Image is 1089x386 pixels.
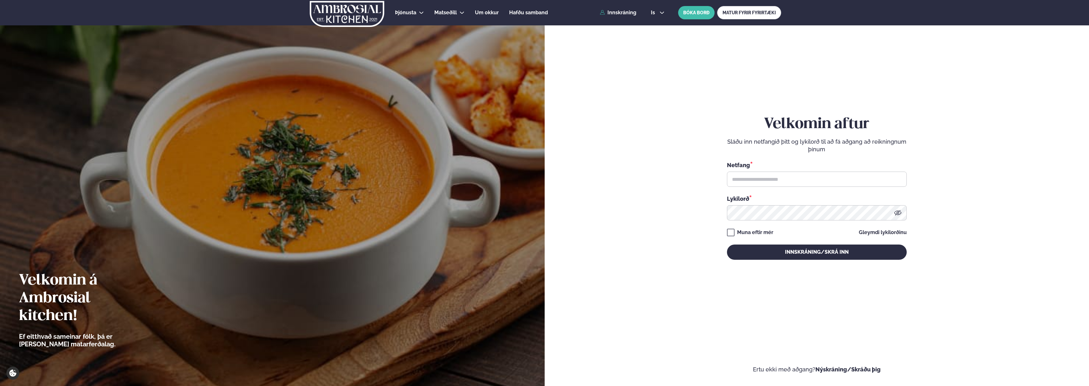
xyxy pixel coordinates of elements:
[434,9,457,16] a: Matseðill
[815,366,881,373] a: Nýskráning/Skráðu þig
[717,6,781,19] a: MATUR FYRIR FYRIRTÆKI
[646,10,670,15] button: is
[6,367,19,380] a: Cookie settings
[727,194,907,203] div: Lykilorð
[727,245,907,260] button: Innskráning/Skrá inn
[509,10,548,16] span: Hafðu samband
[19,333,151,348] p: Ef eitthvað sameinar fólk, þá er [PERSON_NAME] matarferðalag.
[727,115,907,133] h2: Velkomin aftur
[434,10,457,16] span: Matseðill
[309,1,385,27] img: logo
[651,10,657,15] span: is
[19,272,151,325] h2: Velkomin á Ambrosial kitchen!
[509,9,548,16] a: Hafðu samband
[727,161,907,169] div: Netfang
[859,230,907,235] a: Gleymdi lykilorðinu
[727,138,907,153] p: Sláðu inn netfangið þitt og lykilorð til að fá aðgang að reikningnum þínum
[600,10,636,16] a: Innskráning
[564,366,1070,373] p: Ertu ekki með aðgang?
[475,10,499,16] span: Um okkur
[395,10,416,16] span: Þjónusta
[475,9,499,16] a: Um okkur
[678,6,715,19] button: BÓKA BORÐ
[395,9,416,16] a: Þjónusta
